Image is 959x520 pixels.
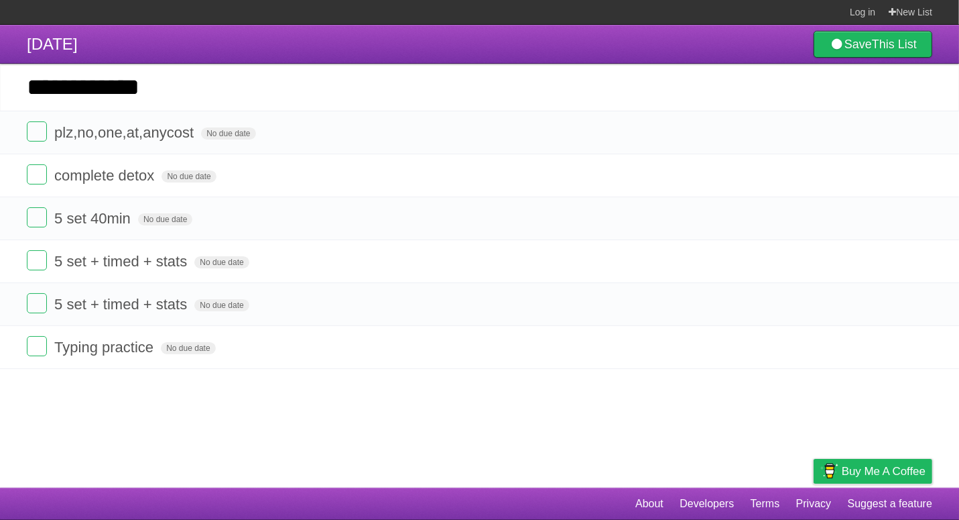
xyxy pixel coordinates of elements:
span: No due date [161,342,215,354]
span: No due date [162,170,216,183]
span: No due date [201,127,255,140]
a: Developers [680,491,734,517]
a: SaveThis List [814,31,932,58]
label: Done [27,207,47,227]
label: Done [27,293,47,313]
a: About [635,491,663,517]
span: No due date [194,256,249,268]
span: Typing practice [54,339,157,356]
span: plz,no,one,at,anycost [54,124,197,141]
b: This List [872,38,917,51]
img: Buy me a coffee [820,460,838,482]
span: 5 set + timed + stats [54,253,190,270]
span: 5 set + timed + stats [54,296,190,313]
span: complete detox [54,167,157,184]
span: No due date [138,213,192,225]
a: Privacy [796,491,831,517]
label: Done [27,250,47,270]
label: Done [27,164,47,185]
label: Done [27,336,47,356]
a: Suggest a feature [848,491,932,517]
span: 5 set 40min [54,210,134,227]
a: Terms [751,491,780,517]
a: Buy me a coffee [814,459,932,484]
label: Done [27,121,47,142]
span: [DATE] [27,35,78,53]
span: No due date [194,299,249,311]
span: Buy me a coffee [842,460,925,483]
